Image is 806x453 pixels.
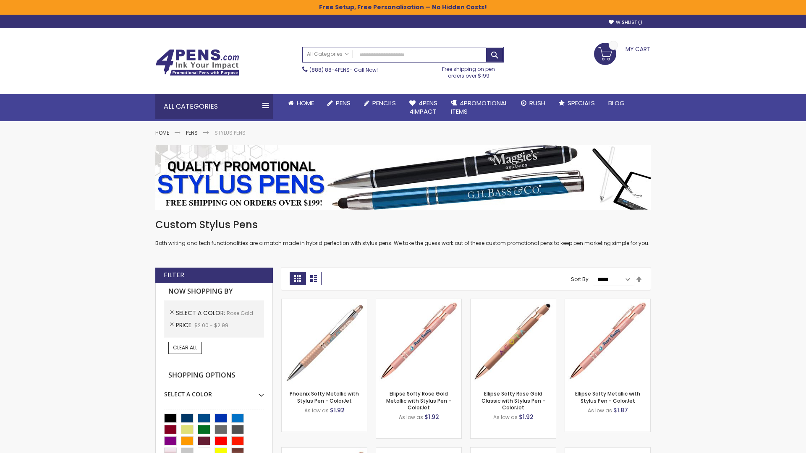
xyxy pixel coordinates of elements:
[309,66,378,73] span: - Call Now!
[155,145,651,210] img: Stylus Pens
[155,218,651,247] div: Both writing and tech functionalities are a match made in hybrid perfection with stylus pens. We ...
[282,299,367,306] a: Phoenix Softy Metallic with Stylus Pen - ColorJet-Rose gold
[575,390,640,404] a: Ellipse Softy Metallic with Stylus Pen - ColorJet
[571,276,589,283] label: Sort By
[471,299,556,306] a: Ellipse Softy Rose Gold Classic with Stylus Pen - ColorJet-Rose Gold
[290,390,359,404] a: Phoenix Softy Metallic with Stylus Pen - ColorJet
[609,19,642,26] a: Wishlist
[176,309,227,317] span: Select A Color
[321,94,357,112] a: Pens
[376,299,461,384] img: Ellipse Softy Rose Gold Metallic with Stylus Pen - ColorJet-Rose Gold
[282,299,367,384] img: Phoenix Softy Metallic with Stylus Pen - ColorJet-Rose gold
[613,406,628,414] span: $1.87
[399,414,423,421] span: As low as
[164,283,264,300] strong: Now Shopping by
[307,51,349,57] span: All Categories
[519,413,534,421] span: $1.92
[357,94,403,112] a: Pencils
[434,62,504,79] div: Free shipping on pen orders over $199
[303,47,353,61] a: All Categories
[424,413,439,421] span: $1.92
[602,94,631,112] a: Blog
[471,299,556,384] img: Ellipse Softy Rose Gold Classic with Stylus Pen - ColorJet-Rose Gold
[444,94,514,121] a: 4PROMOTIONALITEMS
[386,390,451,411] a: Ellipse Softy Rose Gold Metallic with Stylus Pen - ColorJet
[309,66,350,73] a: (888) 88-4PENS
[409,99,437,116] span: 4Pens 4impact
[164,367,264,385] strong: Shopping Options
[297,99,314,107] span: Home
[227,310,253,317] span: Rose Gold
[164,384,264,398] div: Select A Color
[372,99,396,107] span: Pencils
[588,407,612,414] span: As low as
[290,272,306,285] strong: Grid
[281,94,321,112] a: Home
[451,99,508,116] span: 4PROMOTIONAL ITEMS
[176,321,194,329] span: Price
[493,414,518,421] span: As low as
[194,322,228,329] span: $2.00 - $2.99
[565,299,650,384] img: Ellipse Softy Metallic with Stylus Pen - ColorJet-Rose Gold
[215,129,246,136] strong: Stylus Pens
[514,94,552,112] a: Rush
[552,94,602,112] a: Specials
[529,99,545,107] span: Rush
[565,299,650,306] a: Ellipse Softy Metallic with Stylus Pen - ColorJet-Rose Gold
[304,407,329,414] span: As low as
[568,99,595,107] span: Specials
[155,218,651,232] h1: Custom Stylus Pens
[403,94,444,121] a: 4Pens4impact
[330,406,345,414] span: $1.92
[608,99,625,107] span: Blog
[164,271,184,280] strong: Filter
[482,390,545,411] a: Ellipse Softy Rose Gold Classic with Stylus Pen - ColorJet
[376,299,461,306] a: Ellipse Softy Rose Gold Metallic with Stylus Pen - ColorJet-Rose Gold
[168,342,202,354] a: Clear All
[155,49,239,76] img: 4Pens Custom Pens and Promotional Products
[186,129,198,136] a: Pens
[336,99,351,107] span: Pens
[173,344,197,351] span: Clear All
[155,94,273,119] div: All Categories
[155,129,169,136] a: Home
